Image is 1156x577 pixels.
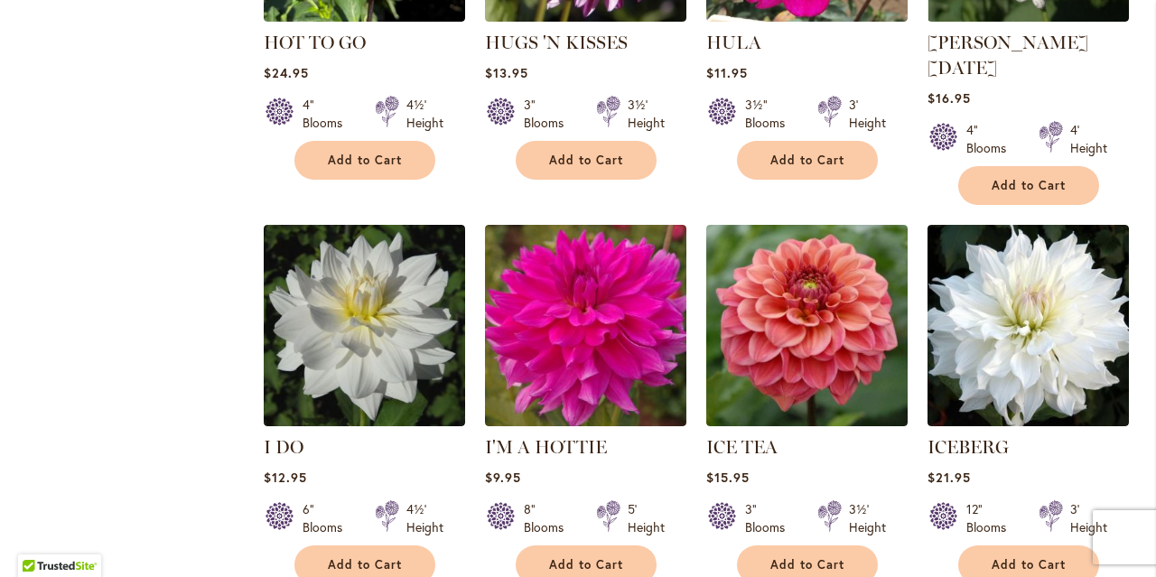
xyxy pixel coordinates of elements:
a: I DO [264,436,303,458]
div: 8" Blooms [524,500,574,536]
div: 3½' Height [849,500,886,536]
div: 6" Blooms [303,500,353,536]
div: 3' Height [1070,500,1107,536]
a: ICE TEA [706,436,778,458]
span: $11.95 [706,64,748,81]
a: HOT TO GO [264,32,366,53]
span: $12.95 [264,469,307,486]
div: 3" Blooms [524,96,574,132]
div: 5' Height [628,500,665,536]
a: I'm A Hottie [485,413,686,430]
div: 12" Blooms [966,500,1017,536]
a: [PERSON_NAME] [DATE] [928,32,1088,79]
span: Add to Cart [770,557,844,572]
span: $9.95 [485,469,521,486]
div: 4½' Height [406,96,443,132]
button: Add to Cart [737,141,878,180]
a: I'M A HOTTIE [485,436,607,458]
button: Add to Cart [294,141,435,180]
a: HUGS 'N KISSES [485,8,686,25]
div: 4½' Height [406,500,443,536]
a: HUGS 'N KISSES [485,32,628,53]
span: Add to Cart [328,153,402,168]
img: I'm A Hottie [485,225,686,426]
div: 4" Blooms [966,121,1017,157]
a: HULA [706,32,761,53]
span: $16.95 [928,89,971,107]
span: Add to Cart [992,557,1066,572]
a: ICE TEA [706,413,908,430]
span: Add to Cart [549,153,623,168]
span: Add to Cart [549,557,623,572]
span: Add to Cart [770,153,844,168]
a: HULA [706,8,908,25]
div: 3½' Height [628,96,665,132]
span: $21.95 [928,469,971,486]
img: I DO [264,225,465,426]
button: Add to Cart [958,166,1099,205]
img: ICE TEA [706,225,908,426]
div: 3" Blooms [745,500,796,536]
span: Add to Cart [992,178,1066,193]
a: ICEBERG [928,413,1129,430]
iframe: Launch Accessibility Center [14,513,64,563]
span: Add to Cart [328,557,402,572]
div: 4' Height [1070,121,1107,157]
div: 3' Height [849,96,886,132]
img: ICEBERG [928,225,1129,426]
button: Add to Cart [516,141,657,180]
a: I DO [264,413,465,430]
div: 4" Blooms [303,96,353,132]
div: 3½" Blooms [745,96,796,132]
span: $13.95 [485,64,528,81]
span: $15.95 [706,469,750,486]
a: ICEBERG [928,436,1009,458]
a: HULIN'S CARNIVAL [928,8,1129,25]
a: HOT TO GO [264,8,465,25]
span: $24.95 [264,64,309,81]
